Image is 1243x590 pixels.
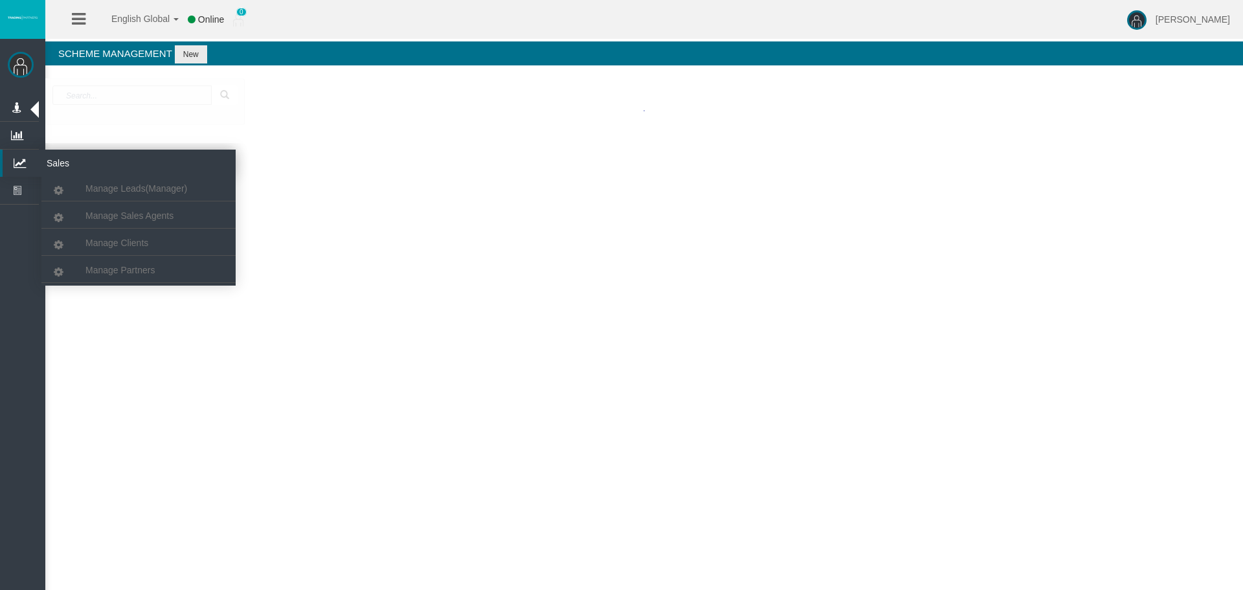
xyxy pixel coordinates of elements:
span: Manage Partners [85,265,155,275]
span: Scheme Management [58,48,172,59]
a: Manage Partners [41,258,236,282]
span: English Global [95,14,170,24]
a: Manage Leads(Manager) [41,177,236,200]
span: Manage Clients [85,238,148,248]
img: user-image [1127,10,1147,30]
a: Manage Clients [41,231,236,255]
span: Manage Leads(Manager) [85,183,187,194]
a: Sales [3,150,236,177]
img: logo.svg [6,15,39,20]
span: Manage Sales Agents [85,210,174,221]
span: [PERSON_NAME] [1156,14,1230,25]
span: Online [198,14,224,25]
a: Manage Sales Agents [41,204,236,227]
span: 0 [236,8,247,16]
img: user_small.png [233,14,243,27]
span: Sales [37,150,164,177]
button: New [175,45,207,63]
